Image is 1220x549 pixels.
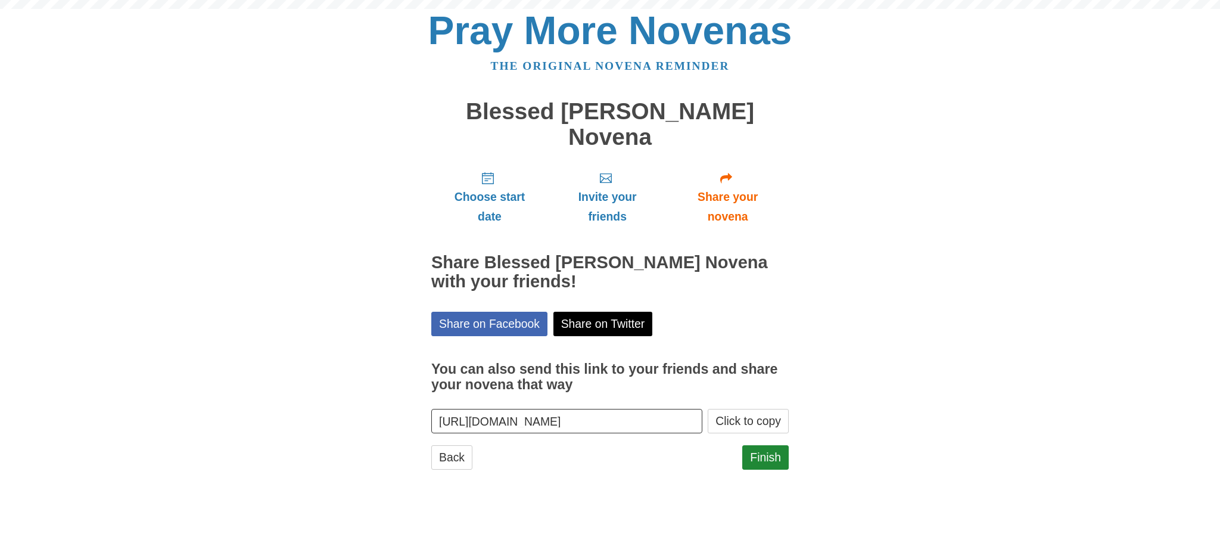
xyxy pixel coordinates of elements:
h1: Blessed [PERSON_NAME] Novena [431,99,789,150]
a: Finish [742,445,789,470]
a: Choose start date [431,162,548,232]
a: Pray More Novenas [428,8,792,52]
h2: Share Blessed [PERSON_NAME] Novena with your friends! [431,253,789,291]
span: Choose start date [443,187,536,227]
a: Back [431,445,472,470]
span: Share your novena [679,187,777,227]
a: Share on Facebook [431,312,547,336]
h3: You can also send this link to your friends and share your novena that way [431,362,789,392]
button: Click to copy [708,409,789,433]
a: Share on Twitter [553,312,653,336]
a: Invite your friends [548,162,667,232]
a: Share your novena [667,162,789,232]
span: Invite your friends [560,187,655,227]
a: The original novena reminder [491,60,730,72]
